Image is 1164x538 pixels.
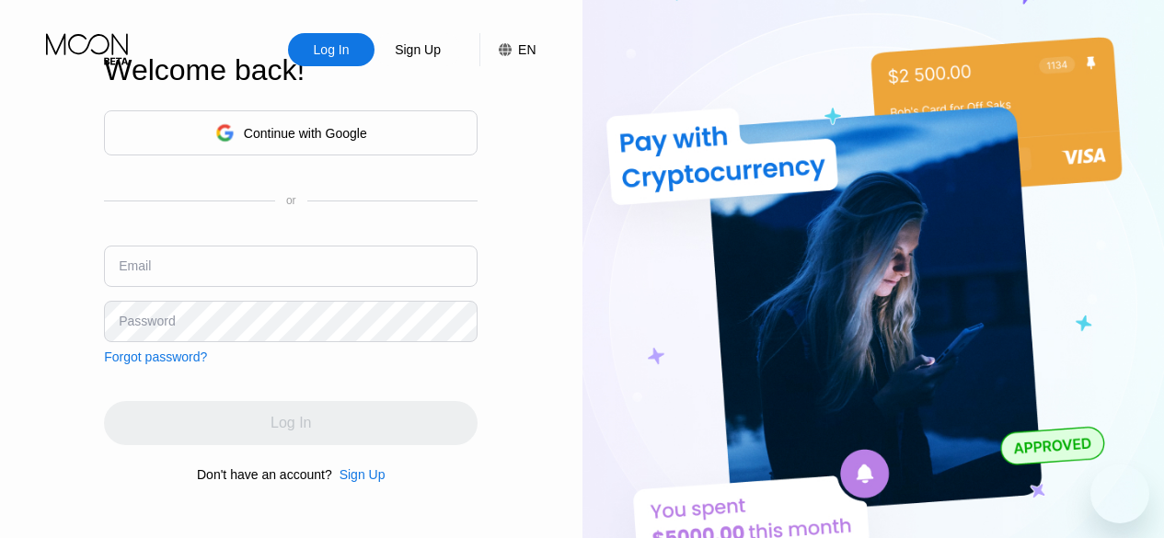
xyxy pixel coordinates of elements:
[244,126,367,141] div: Continue with Google
[479,33,536,66] div: EN
[518,42,536,57] div: EN
[104,349,207,364] div: Forgot password?
[104,53,478,87] div: Welcome back!
[332,467,386,482] div: Sign Up
[288,33,375,66] div: Log In
[286,194,296,207] div: or
[119,314,175,328] div: Password
[393,40,443,59] div: Sign Up
[340,467,386,482] div: Sign Up
[1090,464,1149,523] iframe: Button to launch messaging window
[312,40,352,59] div: Log In
[119,258,151,273] div: Email
[197,467,332,482] div: Don't have an account?
[104,110,478,155] div: Continue with Google
[375,33,461,66] div: Sign Up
